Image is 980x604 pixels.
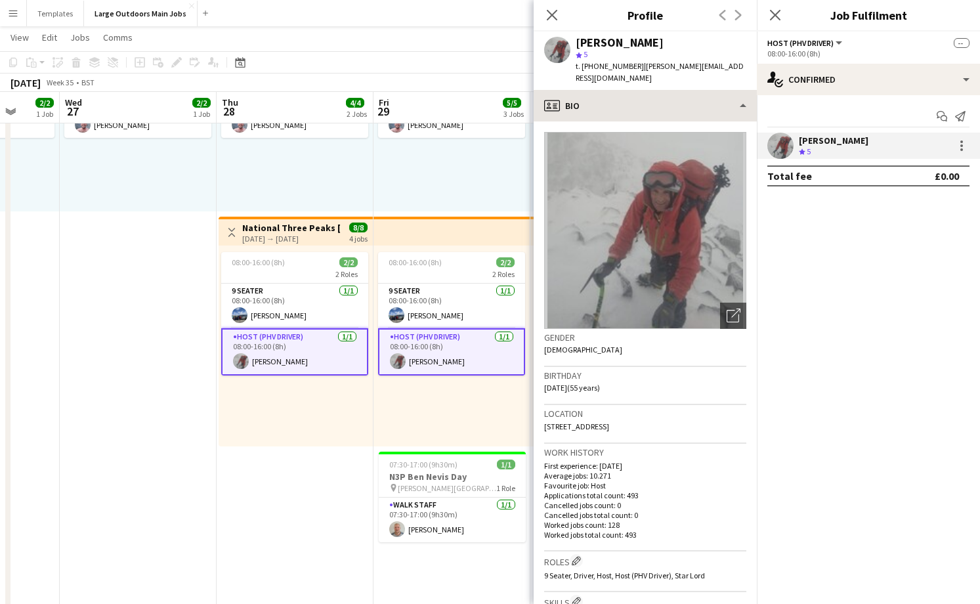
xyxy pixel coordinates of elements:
span: -- [954,38,969,48]
app-card-role: Walk Staff1/107:30-17:00 (9h30m)[PERSON_NAME] [379,498,526,542]
span: 4/4 [346,98,364,108]
p: Cancelled jobs count: 0 [544,500,746,510]
button: Large Outdoors Main Jobs [84,1,198,26]
div: 1 Job [193,109,210,119]
app-card-role: Host (PHV Driver)1/108:00-16:00 (8h)[PERSON_NAME] [221,328,368,376]
span: 08:00-16:00 (8h) [232,257,285,267]
span: 8/8 [349,223,368,232]
a: View [5,29,34,46]
div: £0.00 [935,169,959,183]
p: Cancelled jobs total count: 0 [544,510,746,520]
button: Templates [27,1,84,26]
span: Host (PHV Driver) [767,38,834,48]
h3: Work history [544,446,746,458]
div: [PERSON_NAME] [576,37,664,49]
span: 28 [220,104,238,119]
h3: Gender [544,332,746,343]
span: 1 Role [496,483,515,493]
span: 5 [807,146,811,156]
div: Total fee [767,169,812,183]
span: 2/2 [35,98,54,108]
a: Comms [98,29,138,46]
app-job-card: 08:00-16:00 (8h)2/22 Roles9 Seater1/108:00-16:00 (8h)[PERSON_NAME]Host (PHV Driver)1/108:00-16:00... [378,252,525,376]
app-card-role: 9 Seater1/108:00-16:00 (8h)[PERSON_NAME] [378,284,525,328]
app-card-role: 9 Seater1/108:00-16:00 (8h)[PERSON_NAME] [221,284,368,328]
span: 5 [584,49,587,59]
p: Average jobs: 10.271 [544,471,746,481]
span: 2/2 [496,257,515,267]
span: 29 [377,104,389,119]
h3: Job Fulfilment [757,7,980,24]
h3: Birthday [544,370,746,381]
span: Fri [379,97,389,108]
h3: N3P Ben Nevis Day [379,471,526,483]
span: 1/1 [497,460,515,469]
button: Host (PHV Driver) [767,38,844,48]
div: [PERSON_NAME] [799,135,868,146]
p: Worked jobs count: 128 [544,520,746,530]
span: Week 35 [43,77,76,87]
span: Edit [42,32,57,43]
img: Crew avatar or photo [544,132,746,329]
span: 9 Seater, Driver, Host, Host (PHV Driver), Star Lord [544,571,705,580]
span: [PERSON_NAME][GEOGRAPHIC_DATA] [398,483,496,493]
span: Comms [103,32,133,43]
span: [DATE] (55 years) [544,383,600,393]
p: Applications total count: 493 [544,490,746,500]
h3: Roles [544,554,746,568]
span: [DEMOGRAPHIC_DATA] [544,345,622,355]
div: 2 Jobs [347,109,367,119]
div: Bio [534,90,757,121]
div: 3 Jobs [503,109,524,119]
span: t. [PHONE_NUMBER] [576,61,644,71]
app-job-card: 07:30-17:00 (9h30m)1/1N3P Ben Nevis Day [PERSON_NAME][GEOGRAPHIC_DATA]1 RoleWalk Staff1/107:30-17... [379,452,526,542]
span: 08:00-16:00 (8h) [389,257,442,267]
span: 2 Roles [492,269,515,279]
span: 07:30-17:00 (9h30m) [389,460,458,469]
span: 5/5 [503,98,521,108]
app-job-card: 08:00-16:00 (8h)2/22 Roles9 Seater1/108:00-16:00 (8h)[PERSON_NAME]Host (PHV Driver)1/108:00-16:00... [221,252,368,376]
span: Thu [222,97,238,108]
h3: Profile [534,7,757,24]
span: | [PERSON_NAME][EMAIL_ADDRESS][DOMAIN_NAME] [576,61,744,83]
p: First experience: [DATE] [544,461,746,471]
div: Confirmed [757,64,980,95]
span: 2/2 [339,257,358,267]
span: 2 Roles [335,269,358,279]
h3: Location [544,408,746,420]
div: 4 jobs [349,232,368,244]
h3: National Three Peaks [DATE] [242,222,340,234]
span: 2/2 [192,98,211,108]
p: Worked jobs total count: 493 [544,530,746,540]
span: Wed [65,97,82,108]
div: [DATE] [11,76,41,89]
span: [STREET_ADDRESS] [544,421,609,431]
div: 1 Job [36,109,53,119]
div: BST [81,77,95,87]
div: Open photos pop-in [720,303,746,329]
app-card-role: Host (PHV Driver)1/108:00-16:00 (8h)[PERSON_NAME] [378,328,525,376]
a: Edit [37,29,62,46]
p: Favourite job: Host [544,481,746,490]
span: View [11,32,29,43]
a: Jobs [65,29,95,46]
div: [DATE] → [DATE] [242,234,340,244]
span: Jobs [70,32,90,43]
span: 27 [63,104,82,119]
div: 08:00-16:00 (8h) [767,49,969,58]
